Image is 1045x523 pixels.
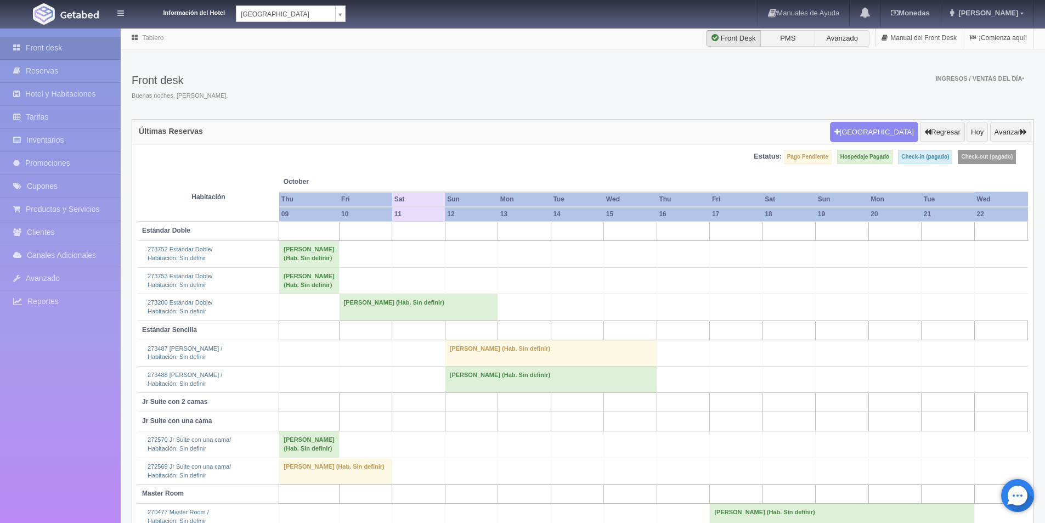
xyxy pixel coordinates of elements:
[990,122,1031,143] button: Avanzar
[445,207,498,222] th: 12
[975,192,1028,207] th: Wed
[922,207,975,222] th: 21
[148,299,213,314] a: 273200 Estándar Doble/Habitación: Sin definir
[816,192,869,207] th: Sun
[868,192,922,207] th: Mon
[148,246,213,261] a: 273752 Estándar Doble/Habitación: Sin definir
[148,273,213,288] a: 273753 Estándar Doble/Habitación: Sin definir
[339,207,392,222] th: 10
[891,9,929,17] b: Monedas
[132,92,228,100] span: Buenas noches, [PERSON_NAME].
[137,5,225,18] dt: Información del Hotel
[784,150,832,164] label: Pago Pendiente
[142,227,190,234] b: Estándar Doble
[706,30,761,47] label: Front Desk
[445,192,498,207] th: Sun
[710,207,762,222] th: 17
[898,150,952,164] label: Check-in (pagado)
[142,34,163,42] a: Tablero
[816,207,869,222] th: 19
[935,75,1024,82] span: Ingresos / Ventas del día
[815,30,869,47] label: Avanzado
[148,436,231,452] a: 272570 Jr Suite con una cama/Habitación: Sin definir
[875,27,963,49] a: Manual del Front Desk
[148,372,222,387] a: 273488 [PERSON_NAME] /Habitación: Sin definir
[657,207,710,222] th: 16
[279,207,339,222] th: 09
[868,207,922,222] th: 20
[241,6,331,23] span: [GEOGRAPHIC_DATA]
[279,458,392,484] td: [PERSON_NAME] (Hab. Sin definir)
[392,192,445,207] th: Sat
[142,398,207,406] b: Jr Suite con 2 camas
[445,340,657,366] td: [PERSON_NAME] (Hab. Sin definir)
[33,3,55,25] img: Getabed
[498,207,551,222] th: 13
[958,150,1016,164] label: Check-out (pagado)
[762,207,815,222] th: 18
[60,10,99,19] img: Getabed
[754,151,782,162] label: Estatus:
[139,127,203,136] h4: Últimas Reservas
[191,193,225,201] strong: Habitación
[963,27,1033,49] a: ¡Comienza aquí!
[148,463,231,479] a: 272569 Jr Suite con una cama/Habitación: Sin definir
[967,122,988,143] button: Hoy
[604,207,657,222] th: 15
[551,192,603,207] th: Tue
[392,207,445,222] th: 11
[236,5,346,22] a: [GEOGRAPHIC_DATA]
[445,367,657,393] td: [PERSON_NAME] (Hab. Sin definir)
[284,177,388,187] span: October
[657,192,710,207] th: Thu
[148,345,222,361] a: 273487 [PERSON_NAME] /Habitación: Sin definir
[760,30,815,47] label: PMS
[604,192,657,207] th: Wed
[956,9,1018,17] span: [PERSON_NAME]
[551,207,603,222] th: 14
[762,192,815,207] th: Sat
[142,417,212,425] b: Jr Suite con una cama
[142,326,197,334] b: Estándar Sencilla
[279,241,339,267] td: [PERSON_NAME] (Hab. Sin definir)
[279,267,339,294] td: [PERSON_NAME] (Hab. Sin definir)
[920,122,964,143] button: Regresar
[975,207,1028,222] th: 22
[498,192,551,207] th: Mon
[710,192,762,207] th: Fri
[830,122,918,143] button: [GEOGRAPHIC_DATA]
[922,192,975,207] th: Tue
[339,192,392,207] th: Fri
[132,74,228,86] h3: Front desk
[279,192,339,207] th: Thu
[142,490,184,497] b: Master Room
[837,150,893,164] label: Hospedaje Pagado
[339,294,498,320] td: [PERSON_NAME] (Hab. Sin definir)
[279,431,339,458] td: [PERSON_NAME] (Hab. Sin definir)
